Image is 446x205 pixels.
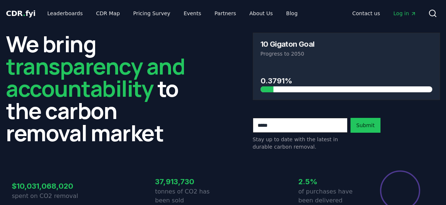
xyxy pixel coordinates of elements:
span: . [23,9,26,18]
h3: 37,913,730 [155,176,223,187]
a: Contact us [346,7,386,20]
h3: 10 Gigaton Goal [261,40,315,48]
h2: We bring to the carbon removal market [6,33,194,144]
span: CDR fyi [6,9,36,18]
a: Leaderboards [41,7,89,20]
a: Pricing Survey [127,7,176,20]
a: Log in [388,7,422,20]
p: Progress to 2050 [261,50,433,57]
nav: Main [41,7,304,20]
p: tonnes of CO2 has been sold [155,187,223,205]
h3: 0.3791% [261,75,433,86]
a: Events [178,7,207,20]
nav: Main [346,7,422,20]
a: About Us [244,7,279,20]
p: Stay up to date with the latest in durable carbon removal. [253,136,348,151]
a: Partners [209,7,242,20]
span: transparency and accountability [6,51,185,103]
a: CDR Map [90,7,126,20]
span: Log in [393,10,416,17]
p: of purchases have been delivered [298,187,366,205]
p: spent on CO2 removal [12,192,80,201]
a: Blog [280,7,304,20]
button: Submit [351,118,381,133]
h3: $10,031,068,020 [12,181,80,192]
a: CDR.fyi [6,8,36,19]
h3: 2.5% [298,176,366,187]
